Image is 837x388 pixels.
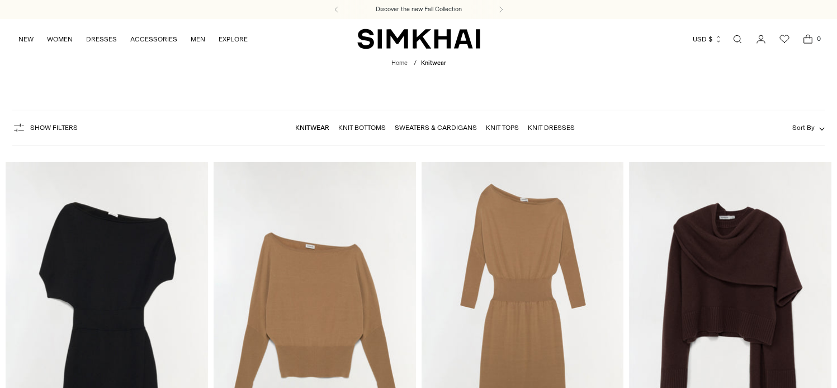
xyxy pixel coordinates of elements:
a: SIMKHAI [357,28,480,50]
a: Open cart modal [797,28,819,50]
a: Sweaters & Cardigans [395,124,477,132]
a: Knitwear [295,124,329,132]
a: Go to the account page [750,28,772,50]
span: Show Filters [30,124,78,132]
nav: breadcrumbs [391,59,446,68]
a: Wishlist [773,28,796,50]
button: Show Filters [12,119,78,137]
a: DRESSES [86,27,117,52]
span: 0 [814,34,824,44]
a: EXPLORE [219,27,248,52]
a: Knit Bottoms [338,124,386,132]
span: Sort By [792,124,815,132]
a: MEN [191,27,205,52]
a: NEW [18,27,34,52]
a: Knit Dresses [528,124,575,132]
button: Sort By [792,121,825,134]
a: Home [391,59,408,67]
button: USD $ [693,27,722,52]
span: Knitwear [421,59,446,67]
nav: Linked collections [295,116,575,139]
a: WOMEN [47,27,73,52]
a: Knit Tops [486,124,519,132]
a: Discover the new Fall Collection [376,5,462,14]
a: ACCESSORIES [130,27,177,52]
a: Open search modal [726,28,749,50]
div: / [414,59,417,68]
